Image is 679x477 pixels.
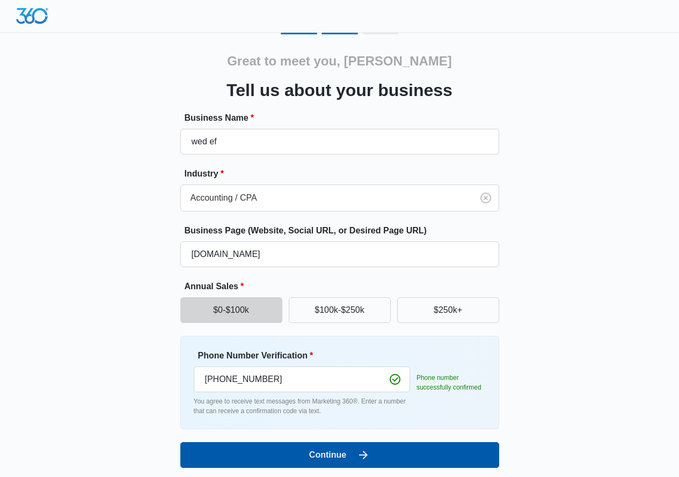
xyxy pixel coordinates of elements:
h3: Tell us about your business [227,77,452,103]
button: $250k+ [397,297,499,323]
button: Clear [477,189,494,207]
p: Phone number successfully confirmed [417,373,486,392]
button: Continue [180,442,499,468]
input: e.g. Jane's Plumbing [180,129,499,155]
label: Business Name [185,112,503,124]
label: Business Page (Website, Social URL, or Desired Page URL) [185,224,503,237]
button: $100k-$250k [289,297,391,323]
label: Annual Sales [185,280,503,293]
label: Industry [185,167,503,180]
h2: Great to meet you, [PERSON_NAME] [227,52,452,71]
p: You agree to receive text messages from Marketing 360®. Enter a number that can receive a confirm... [194,397,410,416]
input: e.g. janesplumbing.com [180,241,499,267]
label: Phone Number Verification [198,349,414,362]
input: Ex. +1-555-555-5555 [194,366,410,392]
button: $0-$100k [180,297,282,323]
